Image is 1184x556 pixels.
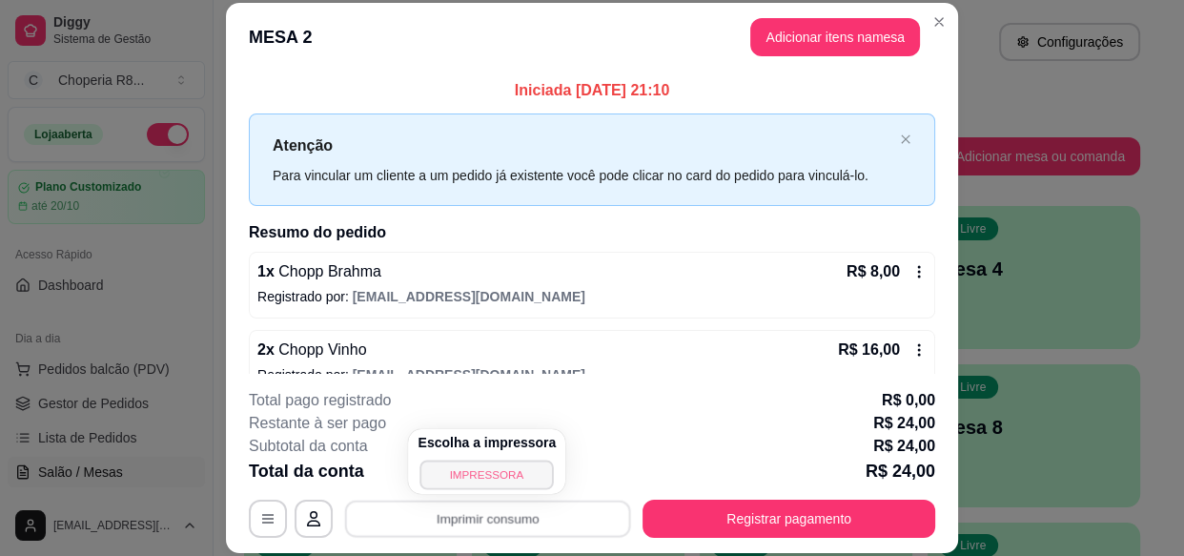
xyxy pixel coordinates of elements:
span: [EMAIL_ADDRESS][DOMAIN_NAME] [353,367,585,382]
button: Imprimir consumo [345,501,631,538]
p: Total pago registrado [249,389,391,412]
button: Registrar pagamento [643,500,935,538]
span: Chopp Vinho [275,341,367,358]
p: 1 x [257,260,381,283]
div: Para vincular um cliente a um pedido já existente você pode clicar no card do pedido para vinculá... [273,165,892,186]
button: IMPRESSORA [420,460,554,489]
p: R$ 0,00 [882,389,935,412]
p: R$ 24,00 [866,458,935,484]
span: [EMAIL_ADDRESS][DOMAIN_NAME] [353,289,585,304]
p: R$ 24,00 [873,412,935,435]
button: Adicionar itens namesa [750,18,920,56]
p: Atenção [273,134,892,157]
p: Restante à ser pago [249,412,386,435]
p: Registrado por: [257,287,927,306]
header: MESA 2 [226,3,958,72]
span: Chopp Brahma [275,263,381,279]
p: 2 x [257,339,367,361]
p: Registrado por: [257,365,927,384]
p: R$ 8,00 [847,260,900,283]
p: R$ 24,00 [873,435,935,458]
p: Subtotal da conta [249,435,368,458]
h4: Escolha a impressora [418,433,556,452]
span: close [900,134,911,145]
p: Iniciada [DATE] 21:10 [249,79,935,102]
button: Close [924,7,954,37]
button: close [900,134,911,146]
p: R$ 16,00 [838,339,900,361]
p: Total da conta [249,458,364,484]
h2: Resumo do pedido [249,221,935,244]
